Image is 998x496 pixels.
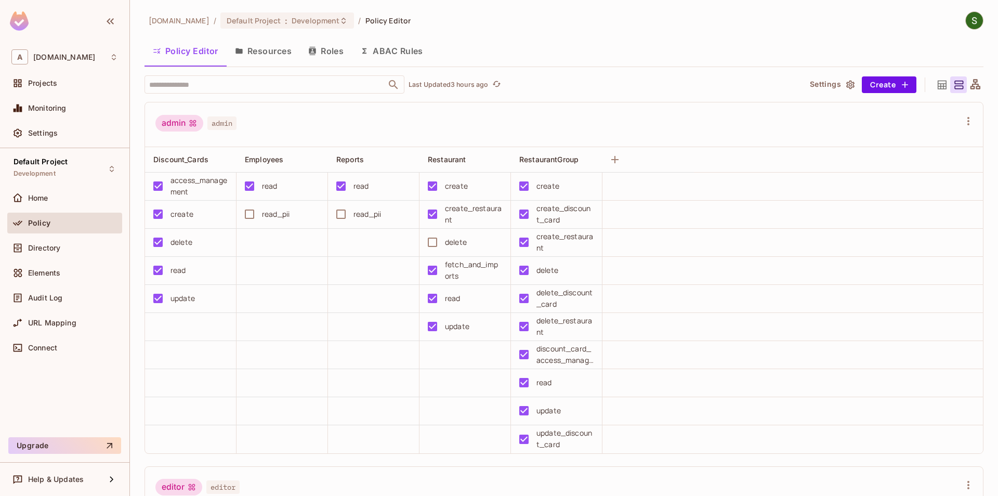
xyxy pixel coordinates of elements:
li: / [214,16,216,25]
span: Development [292,16,339,25]
div: create [170,208,193,220]
span: Projects [28,79,57,87]
span: Help & Updates [28,475,84,484]
img: Shakti Seniyar [966,12,983,29]
span: Policy Editor [365,16,411,25]
span: refresh [492,80,501,90]
img: SReyMgAAAABJRU5ErkJggg== [10,11,29,31]
span: Employees [245,155,283,164]
div: editor [155,479,202,495]
span: the active workspace [149,16,209,25]
button: Policy Editor [145,38,227,64]
button: ABAC Rules [352,38,431,64]
div: admin [155,115,203,132]
div: delete [536,265,558,276]
button: refresh [490,79,503,91]
span: Policy [28,219,50,227]
span: Connect [28,344,57,352]
span: editor [206,480,240,494]
span: Development [14,169,56,178]
div: create [536,180,559,192]
span: Directory [28,244,60,252]
div: update_discount_card [536,427,594,450]
span: URL Mapping [28,319,76,327]
div: delete_restaurant [536,315,594,338]
span: : [284,17,288,25]
p: Last Updated 3 hours ago [409,81,488,89]
div: read [262,180,278,192]
div: read_pii [262,208,290,220]
button: Roles [300,38,352,64]
div: delete [170,237,192,248]
span: Default Project [14,158,68,166]
span: Click to refresh data [488,79,503,91]
span: Monitoring [28,104,67,112]
span: RestaurantGroup [519,155,579,164]
button: Create [862,76,916,93]
div: delete_discount_card [536,287,594,310]
div: access_management [170,175,228,198]
div: read [170,265,186,276]
button: Settings [806,76,858,93]
span: A [11,49,28,64]
div: fetch_and_imports [445,259,502,282]
span: Default Project [227,16,281,25]
span: Elements [28,269,60,277]
div: read [536,377,552,388]
span: Discount_Cards [153,155,208,164]
div: read_pii [353,208,381,220]
span: Reports [336,155,364,164]
div: discount_card_access_management [536,343,594,366]
div: create_restaurant [536,231,594,254]
span: Home [28,194,48,202]
div: create_restaurant [445,203,502,226]
span: admin [207,116,237,130]
div: create [445,180,468,192]
button: Open [386,77,401,92]
div: update [445,321,469,332]
div: delete [445,237,467,248]
span: Settings [28,129,58,137]
li: / [358,16,361,25]
div: update [536,405,561,416]
button: Upgrade [8,437,121,454]
span: Restaurant [428,155,466,164]
div: update [170,293,195,304]
div: read [353,180,369,192]
span: Workspace: allerin.com [33,53,95,61]
div: create_discount_card [536,203,594,226]
div: read [445,293,461,304]
span: Audit Log [28,294,62,302]
button: Resources [227,38,300,64]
